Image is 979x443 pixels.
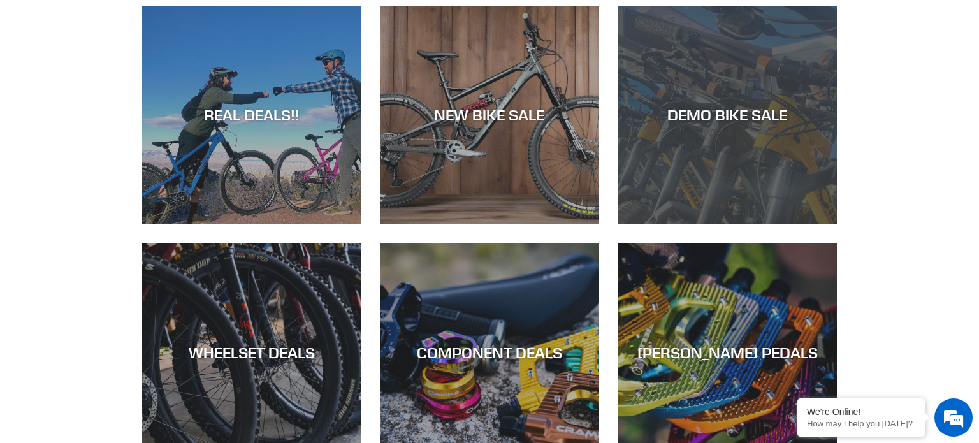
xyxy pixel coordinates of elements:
[142,6,361,224] a: REAL DEALS!!
[807,407,915,417] div: We're Online!
[618,106,837,124] div: DEMO BIKE SALE
[142,106,361,124] div: REAL DEALS!!
[142,344,361,362] div: WHEELSET DEALS
[380,344,598,362] div: COMPONENT DEALS
[618,6,837,224] a: DEMO BIKE SALE
[807,419,915,428] p: How may I help you today?
[618,344,837,362] div: [PERSON_NAME] PEDALS
[380,6,598,224] a: NEW BIKE SALE
[380,106,598,124] div: NEW BIKE SALE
